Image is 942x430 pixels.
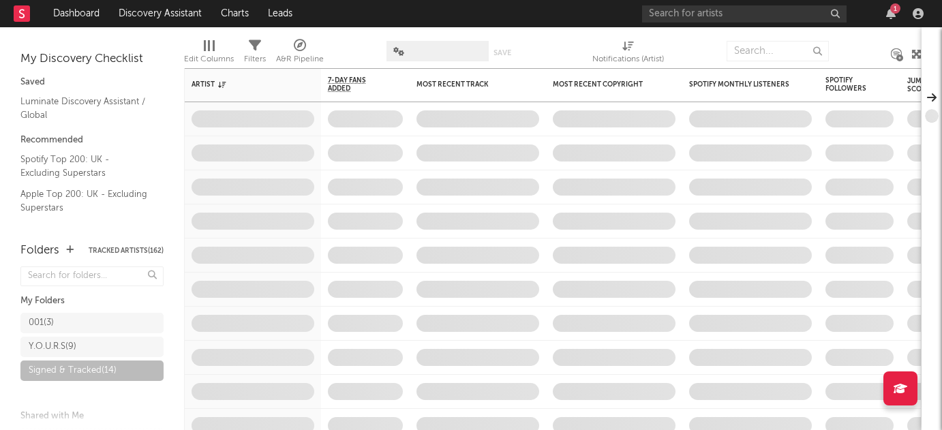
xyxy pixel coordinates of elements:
div: Edit Columns [184,51,234,67]
a: Spotify Top 200: UK - Excluding Superstars [20,152,150,180]
div: Saved [20,74,164,91]
span: 7-Day Fans Added [328,76,382,93]
div: A&R Pipeline [276,34,324,74]
button: Tracked Artists(162) [89,247,164,254]
div: A&R Pipeline [276,51,324,67]
input: Search for folders... [20,266,164,286]
div: My Folders [20,293,164,309]
div: Folders [20,243,59,259]
input: Search for artists [642,5,847,22]
div: 1 [890,3,900,14]
div: 001 ( 3 ) [29,315,54,331]
div: Jump Score [907,77,941,93]
a: Luminate Discovery Assistant / Global [20,94,150,122]
div: My Discovery Checklist [20,51,164,67]
div: Edit Columns [184,34,234,74]
div: Spotify Followers [825,76,873,93]
div: Filters [244,51,266,67]
div: Spotify Monthly Listeners [689,80,791,89]
div: Recommended [20,132,164,149]
a: Signed & Tracked(14) [20,360,164,381]
div: Y.O.U.R.S ( 9 ) [29,339,76,355]
a: Y.O.U.R.S(9) [20,337,164,357]
div: Artist [192,80,294,89]
div: Notifications (Artist) [592,34,664,74]
a: Apple Top 200: UK - Excluding Superstars [20,187,150,215]
div: Most Recent Track [416,80,519,89]
button: 1 [886,8,896,19]
a: 001(3) [20,313,164,333]
div: Shared with Me [20,408,164,425]
div: Signed & Tracked ( 14 ) [29,363,117,379]
div: Notifications (Artist) [592,51,664,67]
div: Filters [244,34,266,74]
input: Search... [727,41,829,61]
button: Save [493,49,511,57]
div: Most Recent Copyright [553,80,655,89]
